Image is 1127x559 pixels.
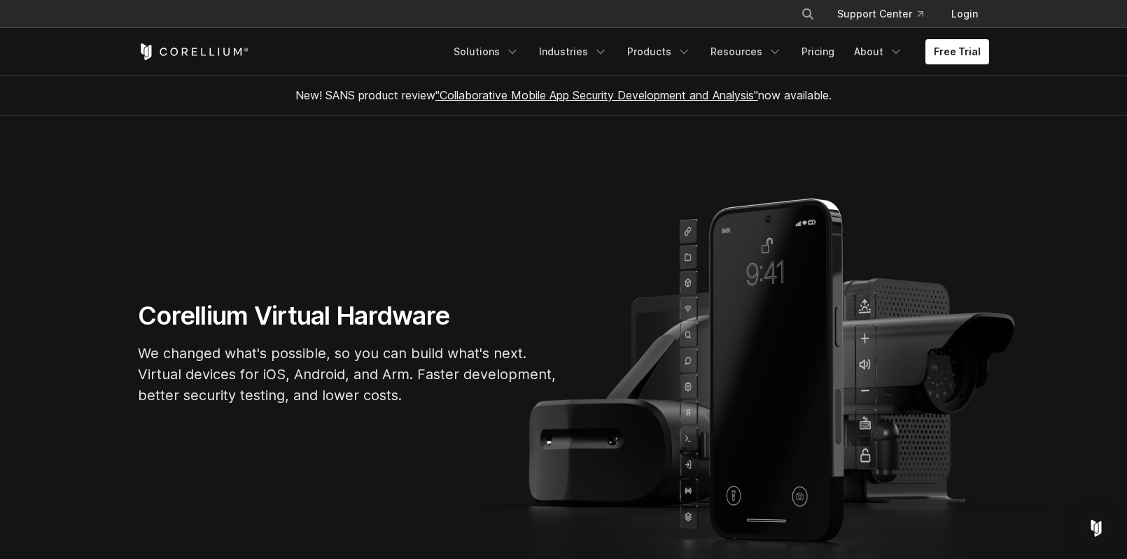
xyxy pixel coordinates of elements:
a: Support Center [826,1,934,27]
a: About [846,39,911,64]
button: Search [795,1,820,27]
a: Free Trial [925,39,989,64]
a: Industries [531,39,616,64]
div: Open Intercom Messenger [1079,511,1113,545]
a: "Collaborative Mobile App Security Development and Analysis" [435,88,758,102]
span: New! SANS product review now available. [295,88,832,102]
a: Corellium Home [138,43,249,60]
a: Products [619,39,699,64]
a: Solutions [445,39,528,64]
a: Resources [702,39,790,64]
div: Navigation Menu [784,1,989,27]
a: Pricing [793,39,843,64]
p: We changed what's possible, so you can build what's next. Virtual devices for iOS, Android, and A... [138,343,558,406]
div: Navigation Menu [445,39,989,64]
a: Login [940,1,989,27]
h1: Corellium Virtual Hardware [138,300,558,332]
